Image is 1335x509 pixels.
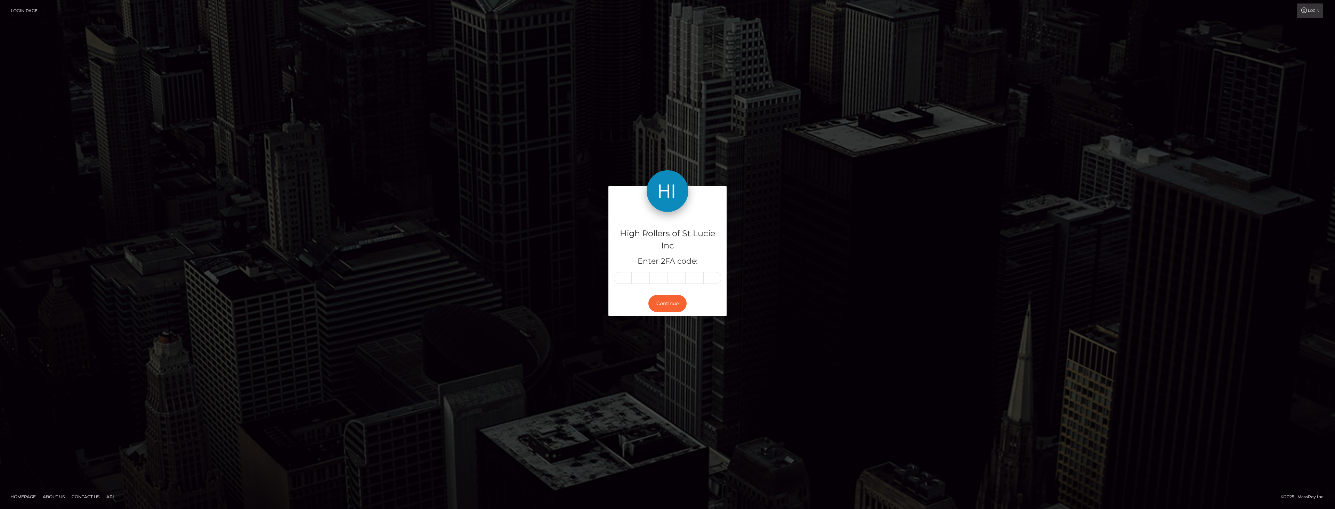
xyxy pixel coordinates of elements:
button: Continue [648,295,687,312]
a: Homepage [8,491,39,502]
a: Contact Us [69,491,102,502]
img: High Rollers of St Lucie Inc [647,170,688,212]
h5: Enter 2FA code: [614,256,721,267]
a: Login Page [11,3,38,18]
a: API [104,491,117,502]
div: © 2025 , MassPay Inc. [1281,493,1330,501]
a: Login [1297,3,1323,18]
a: About Us [40,491,67,502]
h4: High Rollers of St Lucie Inc [614,228,721,252]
